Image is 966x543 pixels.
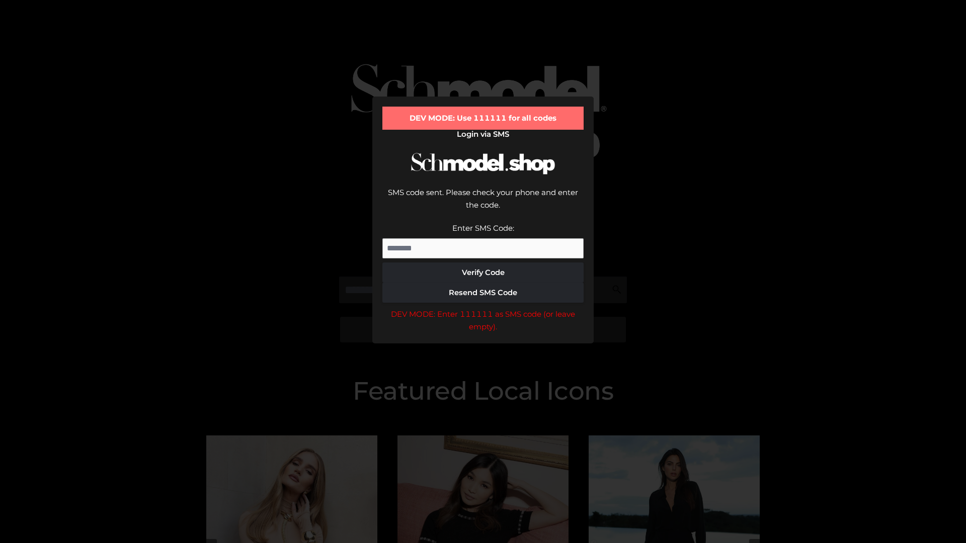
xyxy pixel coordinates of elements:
[382,107,584,130] div: DEV MODE: Use 111111 for all codes
[408,144,558,184] img: Schmodel Logo
[382,186,584,222] div: SMS code sent. Please check your phone and enter the code.
[452,223,514,233] label: Enter SMS Code:
[382,308,584,333] div: DEV MODE: Enter 111111 as SMS code (or leave empty).
[382,130,584,139] h2: Login via SMS
[382,262,584,283] button: Verify Code
[382,283,584,303] button: Resend SMS Code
